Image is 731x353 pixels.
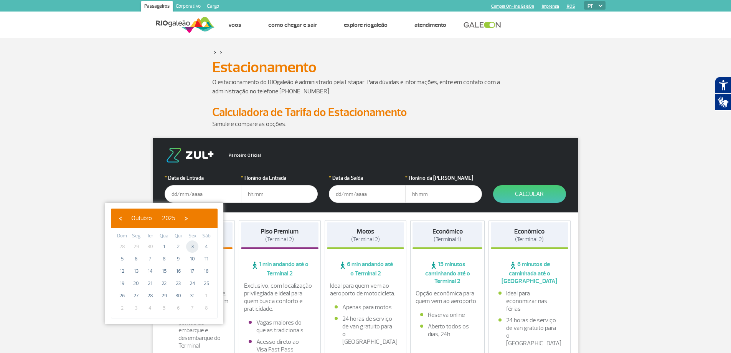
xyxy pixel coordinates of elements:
[158,277,170,290] span: 22
[157,212,180,224] button: 2025
[130,240,142,253] span: 29
[158,240,170,253] span: 1
[116,240,128,253] span: 28
[420,323,475,338] li: Aberto todos os dias, 24h.
[158,302,170,314] span: 5
[180,212,192,224] button: ›
[200,302,213,314] span: 8
[261,227,299,235] strong: Piso Premium
[268,21,317,29] a: Como chegar e sair
[144,290,156,302] span: 28
[186,277,198,290] span: 24
[126,212,157,224] button: Outubro
[715,77,731,111] div: Plugin de acessibilidade da Hand Talk.
[420,311,475,319] li: Reserva online
[344,21,388,29] a: Explore RIOgaleão
[357,227,374,235] strong: Motos
[172,240,185,253] span: 2
[715,94,731,111] button: Abrir tradutor de língua de sinais.
[200,277,213,290] span: 25
[172,290,185,302] span: 30
[327,260,404,277] span: 6 min andando até o Terminal 2
[432,227,463,235] strong: Econômico
[157,232,172,240] th: weekday
[130,265,142,277] span: 13
[212,105,519,119] h2: Calculadora de Tarifa do Estacionamento
[200,290,213,302] span: 1
[498,317,561,347] li: 24 horas de serviço de van gratuito para o [GEOGRAPHIC_DATA]
[129,232,144,240] th: weekday
[200,265,213,277] span: 18
[567,4,575,9] a: RQS
[158,290,170,302] span: 29
[330,282,401,297] p: Ideal para quem vem ao aeroporto de motocicleta.
[158,265,170,277] span: 15
[249,319,311,334] li: Vagas maiores do que as tradicionais.
[173,1,204,13] a: Corporativo
[115,232,129,240] th: weekday
[214,48,216,56] a: >
[131,214,152,222] span: Outubro
[228,21,241,29] a: Voos
[144,265,156,277] span: 14
[416,290,479,305] p: Opção econômica para quem vem ao aeroporto.
[335,303,397,311] li: Apenas para motos.
[212,119,519,129] p: Simule e compare as opções.
[144,253,156,265] span: 7
[498,290,561,313] li: Ideal para economizar nas férias
[186,290,198,302] span: 31
[105,203,223,324] bs-datepicker-container: calendar
[115,213,192,221] bs-datepicker-navigation-view: ​ ​ ​
[351,236,380,243] span: (Terminal 2)
[144,277,156,290] span: 21
[244,282,315,313] p: Exclusivo, com localização privilegiada e ideal para quem busca conforto e praticidade.
[515,236,544,243] span: (Terminal 2)
[715,77,731,94] button: Abrir recursos assistivos.
[212,61,519,74] h1: Estacionamento
[222,153,261,157] span: Parceiro Oficial
[405,185,482,203] input: hh:mm
[172,302,185,314] span: 6
[265,236,294,243] span: (Terminal 2)
[158,253,170,265] span: 8
[186,302,198,314] span: 7
[130,302,142,314] span: 3
[219,48,222,56] a: >
[199,232,213,240] th: weekday
[172,277,185,290] span: 23
[115,212,126,224] button: ‹
[491,260,568,285] span: 6 minutos de caminhada até o [GEOGRAPHIC_DATA]
[144,302,156,314] span: 4
[130,290,142,302] span: 27
[405,174,482,182] label: Horário da [PERSON_NAME]
[434,236,461,243] span: (Terminal 1)
[329,185,406,203] input: dd/mm/aaaa
[165,174,241,182] label: Data de Entrada
[200,240,213,253] span: 4
[542,4,559,9] a: Imprensa
[130,277,142,290] span: 20
[116,253,128,265] span: 5
[491,4,534,9] a: Compra On-line GaleOn
[493,185,566,203] button: Calcular
[335,315,397,346] li: 24 horas de serviço de van gratuito para o [GEOGRAPHIC_DATA]
[116,265,128,277] span: 12
[329,174,406,182] label: Data da Saída
[116,277,128,290] span: 19
[141,1,173,13] a: Passageiros
[204,1,222,13] a: Cargo
[165,185,241,203] input: dd/mm/aaaa
[212,78,519,96] p: O estacionamento do RIOgaleão é administrado pela Estapar. Para dúvidas e informações, entre em c...
[165,148,215,162] img: logo-zul.png
[172,253,185,265] span: 9
[186,253,198,265] span: 10
[414,21,446,29] a: Atendimento
[413,260,482,285] span: 15 minutos caminhando até o Terminal 2
[162,214,175,222] span: 2025
[171,232,185,240] th: weekday
[172,265,185,277] span: 16
[514,227,545,235] strong: Econômico
[116,290,128,302] span: 26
